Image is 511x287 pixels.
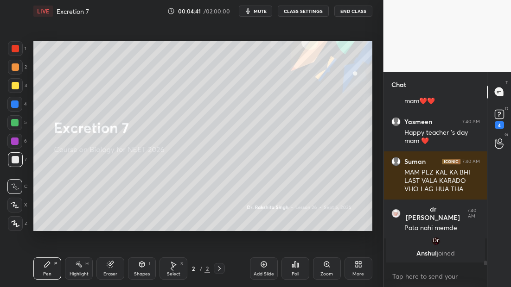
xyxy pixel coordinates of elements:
[391,209,401,218] img: 3
[505,131,508,138] p: G
[404,128,480,146] div: Happy teacher 's day mam ❤️
[85,262,89,266] div: H
[278,6,329,17] button: CLASS SETTINGS
[54,262,57,266] div: P
[384,72,414,97] p: Chat
[189,266,198,271] div: 2
[33,6,53,17] div: LIVE
[462,159,480,164] div: 7:40 AM
[239,6,272,17] button: mute
[431,237,440,246] img: d75b5d93894f46308504a9879ba08ee6.jpg
[7,115,27,130] div: 5
[292,272,299,276] div: Poll
[7,134,27,149] div: 6
[404,118,432,126] h6: Yasmeen
[57,7,89,16] h4: Excretion 7
[384,97,487,265] div: grid
[462,119,480,125] div: 7:40 AM
[103,272,117,276] div: Eraser
[404,224,480,233] div: Pata nahi memde
[404,168,480,194] div: MAM PLZ KAL KA BHI LAST VALA KARADO VHO LAG HUA THA
[391,157,401,166] img: default.png
[404,88,480,106] div: Happy teacher’s day mam❤️❤️
[352,272,364,276] div: More
[505,79,508,86] p: T
[70,272,89,276] div: Highlight
[8,78,27,93] div: 3
[8,152,27,167] div: 7
[149,262,152,266] div: L
[204,264,210,273] div: 2
[8,60,27,75] div: 2
[334,6,372,17] button: End Class
[134,272,150,276] div: Shapes
[463,208,479,219] div: 7:40 AM
[495,121,504,129] div: 4
[391,117,401,126] img: default.png
[7,198,27,212] div: X
[8,41,26,56] div: 1
[167,272,180,276] div: Select
[200,266,203,271] div: /
[8,216,27,231] div: Z
[320,272,333,276] div: Zoom
[43,272,51,276] div: Pen
[254,272,274,276] div: Add Slide
[505,105,508,112] p: D
[404,157,426,166] h6: Suman
[7,179,27,194] div: C
[254,8,267,14] span: mute
[404,205,462,222] h6: dr [PERSON_NAME]
[437,249,455,257] span: joined
[7,97,27,112] div: 4
[392,250,479,257] p: Anshul
[442,159,460,164] img: iconic-dark.1390631f.png
[180,262,183,266] div: S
